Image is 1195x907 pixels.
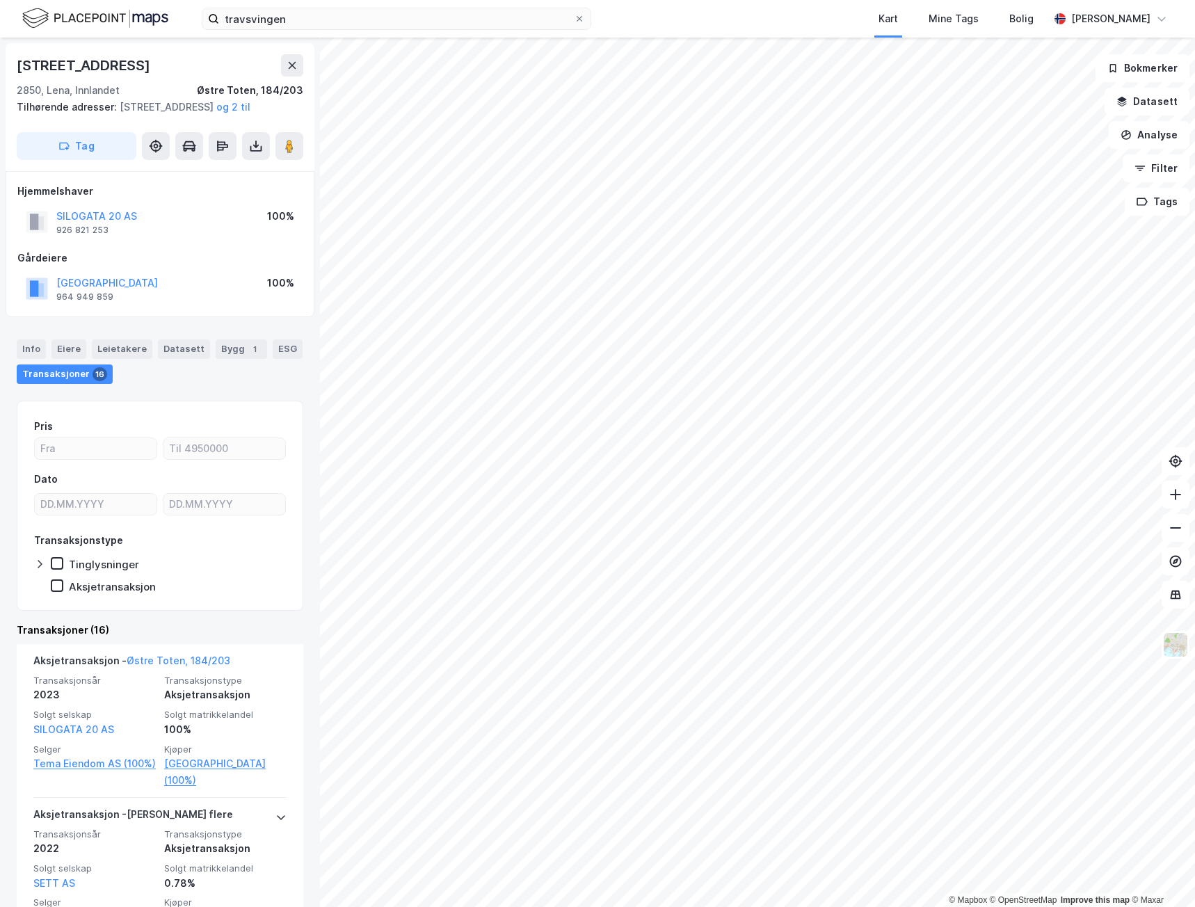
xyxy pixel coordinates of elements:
div: Pris [34,418,53,435]
div: Leietakere [92,339,152,359]
div: Bolig [1009,10,1034,27]
span: Solgt matrikkelandel [164,862,287,874]
div: 100% [164,721,287,738]
div: Tinglysninger [69,558,139,571]
button: Analyse [1109,121,1189,149]
div: [PERSON_NAME] [1071,10,1150,27]
div: Info [17,339,46,359]
input: Søk på adresse, matrikkel, gårdeiere, leietakere eller personer [219,8,574,29]
div: Aksjetransaksjon - [33,652,230,675]
button: Bokmerker [1096,54,1189,82]
input: DD.MM.YYYY [35,494,157,515]
button: Datasett [1105,88,1189,115]
div: Transaksjoner (16) [17,622,303,639]
div: 1 [248,342,262,356]
div: Kontrollprogram for chat [1125,840,1195,907]
div: Hjemmelshaver [17,183,303,200]
div: Aksjetransaksjon [164,840,287,857]
span: Transaksjonsår [33,828,156,840]
a: Tema Eiendom AS (100%) [33,755,156,772]
div: Transaksjoner [17,364,113,384]
input: Fra [35,438,157,459]
a: [GEOGRAPHIC_DATA] (100%) [164,755,287,789]
span: Transaksjonsår [33,675,156,687]
span: Tilhørende adresser: [17,101,120,113]
span: Solgt matrikkelandel [164,709,287,721]
button: Tags [1125,188,1189,216]
a: Mapbox [949,895,987,905]
div: Aksjetransaksjon [69,580,156,593]
div: 100% [267,275,294,291]
div: 2022 [33,840,156,857]
button: Filter [1123,154,1189,182]
img: logo.f888ab2527a4732fd821a326f86c7f29.svg [22,6,168,31]
span: Solgt selskap [33,862,156,874]
span: Selger [33,744,156,755]
a: Østre Toten, 184/203 [127,655,230,666]
div: Mine Tags [929,10,979,27]
div: [STREET_ADDRESS] [17,54,153,77]
button: Tag [17,132,136,160]
input: Til 4950000 [163,438,285,459]
div: 964 949 859 [56,291,113,303]
span: Solgt selskap [33,709,156,721]
div: Gårdeiere [17,250,303,266]
div: 926 821 253 [56,225,109,236]
span: Transaksjonstype [164,828,287,840]
div: Dato [34,471,58,488]
div: 16 [93,367,107,381]
a: OpenStreetMap [990,895,1057,905]
div: Transaksjonstype [34,532,123,549]
a: SETT AS [33,877,75,889]
div: 2023 [33,687,156,703]
div: Bygg [216,339,267,359]
iframe: Chat Widget [1125,840,1195,907]
div: Kart [879,10,898,27]
div: [STREET_ADDRESS] [17,99,292,115]
input: DD.MM.YYYY [163,494,285,515]
div: Aksjetransaksjon - [PERSON_NAME] flere [33,806,233,828]
img: Z [1162,632,1189,658]
div: 2850, Lena, Innlandet [17,82,120,99]
div: ESG [273,339,303,359]
div: Østre Toten, 184/203 [197,82,303,99]
span: Transaksjonstype [164,675,287,687]
div: Aksjetransaksjon [164,687,287,703]
a: SILOGATA 20 AS [33,723,114,735]
div: Datasett [158,339,210,359]
span: Kjøper [164,744,287,755]
div: 0.78% [164,875,287,892]
div: Eiere [51,339,86,359]
div: 100% [267,208,294,225]
a: Improve this map [1061,895,1130,905]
